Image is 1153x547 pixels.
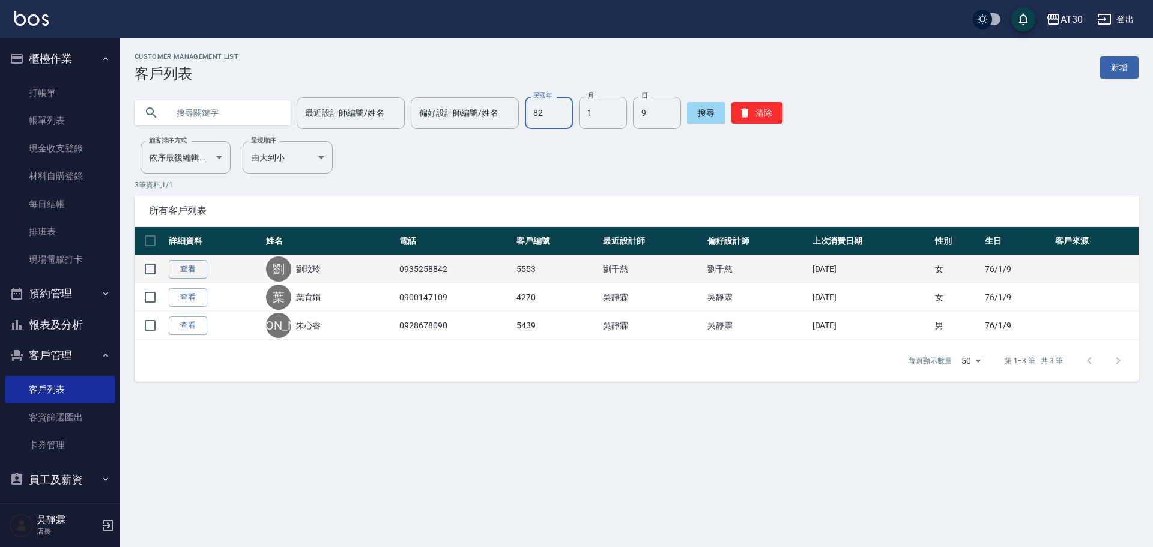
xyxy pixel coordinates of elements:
[932,283,982,312] td: 女
[5,218,115,246] a: 排班表
[5,495,115,526] button: 商品管理
[5,79,115,107] a: 打帳單
[135,180,1139,190] p: 3 筆資料, 1 / 1
[266,256,291,282] div: 劉
[169,260,207,279] a: 查看
[5,309,115,340] button: 報表及分析
[513,255,600,283] td: 5553
[296,263,321,275] a: 劉玟玲
[296,291,321,303] a: 葉育娟
[1100,56,1139,79] a: 新增
[263,227,396,255] th: 姓名
[704,283,809,312] td: 吳靜霖
[1052,227,1139,255] th: 客戶來源
[932,227,982,255] th: 性別
[982,312,1052,340] td: 76/1/9
[5,431,115,459] a: 卡券管理
[168,97,281,129] input: 搜尋關鍵字
[14,11,49,26] img: Logo
[513,227,600,255] th: 客戶編號
[396,255,513,283] td: 0935258842
[5,246,115,273] a: 現場電腦打卡
[5,134,115,162] a: 現金收支登錄
[10,513,34,537] img: Person
[1092,8,1139,31] button: 登出
[5,376,115,403] a: 客戶列表
[149,205,1124,217] span: 所有客戶列表
[810,227,933,255] th: 上次消費日期
[600,227,704,255] th: 最近設計師
[810,312,933,340] td: [DATE]
[982,255,1052,283] td: 76/1/9
[810,283,933,312] td: [DATE]
[396,227,513,255] th: 電話
[396,312,513,340] td: 0928678090
[251,136,276,145] label: 呈現順序
[266,313,291,338] div: [PERSON_NAME]
[5,403,115,431] a: 客資篩選匯出
[600,283,704,312] td: 吳靜霖
[166,227,263,255] th: 詳細資料
[932,255,982,283] td: 女
[5,43,115,74] button: 櫃檯作業
[704,312,809,340] td: 吳靜霖
[396,283,513,312] td: 0900147109
[513,283,600,312] td: 4270
[600,255,704,283] td: 劉千慈
[5,278,115,309] button: 預約管理
[1041,7,1088,32] button: AT30
[1061,12,1083,27] div: AT30
[169,316,207,335] a: 查看
[135,65,238,82] h3: 客戶列表
[600,312,704,340] td: 吳靜霖
[266,285,291,310] div: 葉
[957,345,985,377] div: 50
[704,255,809,283] td: 劉千慈
[982,227,1052,255] th: 生日
[5,162,115,190] a: 材料自購登錄
[5,190,115,218] a: 每日結帳
[37,526,98,537] p: 店長
[1011,7,1035,31] button: save
[687,102,725,124] button: 搜尋
[587,91,593,100] label: 月
[533,91,552,100] label: 民國年
[5,464,115,495] button: 員工及薪資
[37,514,98,526] h5: 吳靜霖
[296,319,321,331] a: 朱心睿
[141,141,231,174] div: 依序最後編輯時間
[1005,355,1063,366] p: 第 1–3 筆 共 3 筆
[932,312,982,340] td: 男
[731,102,782,124] button: 清除
[5,107,115,134] a: 帳單列表
[169,288,207,307] a: 查看
[909,355,952,366] p: 每頁顯示數量
[243,141,333,174] div: 由大到小
[982,283,1052,312] td: 76/1/9
[513,312,600,340] td: 5439
[810,255,933,283] td: [DATE]
[149,136,187,145] label: 顧客排序方式
[5,340,115,371] button: 客戶管理
[135,53,238,61] h2: Customer Management List
[641,91,647,100] label: 日
[704,227,809,255] th: 偏好設計師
